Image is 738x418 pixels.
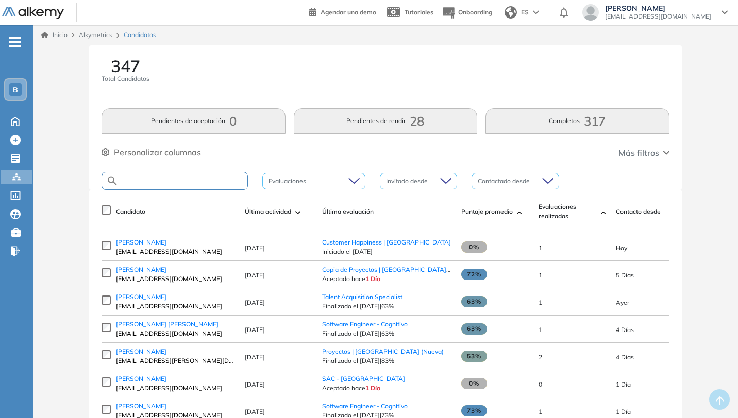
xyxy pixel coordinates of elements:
span: [PERSON_NAME] [116,347,166,355]
a: [PERSON_NAME] [116,402,234,411]
a: Copia de Proyectos | [GEOGRAPHIC_DATA] (Nueva) [322,266,471,273]
span: 03-sep-2025 [616,244,627,252]
a: [PERSON_NAME] [116,238,234,247]
a: Agendar una demo [309,5,376,18]
span: 28-ago-2025 [616,271,634,279]
img: Logo [2,7,64,20]
span: [PERSON_NAME] [116,293,166,301]
span: [EMAIL_ADDRESS][DOMAIN_NAME] [116,247,234,256]
span: Más filtros [618,147,659,159]
span: [PERSON_NAME] [605,4,711,12]
img: [missing "en.ARROW_ALT" translation] [295,211,300,214]
span: Onboarding [458,8,492,16]
span: 29-ago-2025 [616,353,634,361]
span: [EMAIL_ADDRESS][PERSON_NAME][DOMAIN_NAME] [116,356,234,365]
span: Alkymetrics [79,31,112,39]
span: [PERSON_NAME] [116,238,166,246]
span: 29-ago-2025 [616,326,634,334]
span: ES [521,8,529,17]
button: Pendientes de aceptación0 [102,108,285,134]
img: world [505,6,517,19]
span: 1 Día [365,384,380,392]
span: [DATE] [245,326,265,334]
span: Candidato [116,207,145,216]
a: Inicio [41,30,68,40]
a: [PERSON_NAME] [116,265,234,274]
span: B [13,85,18,94]
a: [PERSON_NAME] [116,347,234,356]
span: 1 [539,271,542,279]
span: [EMAIL_ADDRESS][DOMAIN_NAME] [116,302,234,311]
span: Total Candidatos [102,74,149,83]
a: SAC - [GEOGRAPHIC_DATA] [322,375,405,382]
span: 1 Día [365,275,380,283]
a: Talent Acquisition Specialist [322,293,402,301]
span: [DATE] [245,380,265,388]
span: 02-sep-2025 [616,299,629,306]
span: 0% [461,378,487,389]
span: [PERSON_NAME] [116,375,166,382]
span: 1 [539,326,542,334]
img: [missing "en.ARROW_ALT" translation] [601,211,606,214]
a: [PERSON_NAME] [116,374,234,384]
span: [PERSON_NAME] [116,266,166,273]
span: Última actividad [245,207,291,216]
a: Customer Happiness | [GEOGRAPHIC_DATA] [322,238,451,246]
span: 2 [539,353,542,361]
button: Onboarding [442,2,492,24]
span: 01-sep-2025 [616,380,631,388]
span: [EMAIL_ADDRESS][DOMAIN_NAME] [116,274,234,284]
a: Software Engineer - Cognitivo [322,320,408,328]
span: Finalizado el [DATE] | 63% [322,302,451,311]
span: Personalizar columnas [114,146,201,159]
span: Software Engineer - Cognitivo [322,402,408,410]
span: [EMAIL_ADDRESS][DOMAIN_NAME] [116,329,234,338]
span: Finalizado el [DATE] | 63% [322,329,451,338]
span: Evaluaciones realizadas [539,202,596,221]
span: Iniciado el [DATE] [322,247,451,256]
span: 347 [111,58,140,74]
span: Aceptado hace [322,274,451,284]
button: Completos317 [485,108,669,134]
span: [PERSON_NAME] [PERSON_NAME] [116,320,219,328]
span: [PERSON_NAME] [116,402,166,410]
span: [DATE] [245,244,265,252]
span: [DATE] [245,299,265,306]
span: 1 [539,299,542,306]
a: [PERSON_NAME] [116,292,234,302]
span: 63% [461,323,487,335]
i: - [9,41,21,43]
span: Candidatos [124,30,156,40]
span: [DATE] [245,353,265,361]
span: 0% [461,241,487,253]
a: Proyectos | [GEOGRAPHIC_DATA] (Nueva) [322,347,444,355]
span: [DATE] [245,271,265,279]
span: Contacto desde [616,207,661,216]
span: Finalizado el [DATE] | 83% [322,356,451,365]
button: Más filtros [618,147,669,159]
button: Pendientes de rendir28 [294,108,477,134]
button: Personalizar columnas [102,146,201,159]
span: [EMAIL_ADDRESS][DOMAIN_NAME] [605,12,711,21]
span: Puntaje promedio [461,207,513,216]
span: 73% [461,405,487,416]
span: [DATE] [245,408,265,415]
span: Aceptado hace [322,384,451,393]
span: 63% [461,296,487,307]
img: arrow [533,10,539,14]
a: [PERSON_NAME] [PERSON_NAME] [116,320,234,329]
span: 53% [461,351,487,362]
span: 01-sep-2025 [616,408,631,415]
span: 0 [539,380,542,388]
span: Última evaluación [322,207,374,216]
span: 72% [461,269,487,280]
span: [EMAIL_ADDRESS][DOMAIN_NAME] [116,384,234,393]
span: Agendar una demo [321,8,376,16]
span: 1 [539,408,542,415]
